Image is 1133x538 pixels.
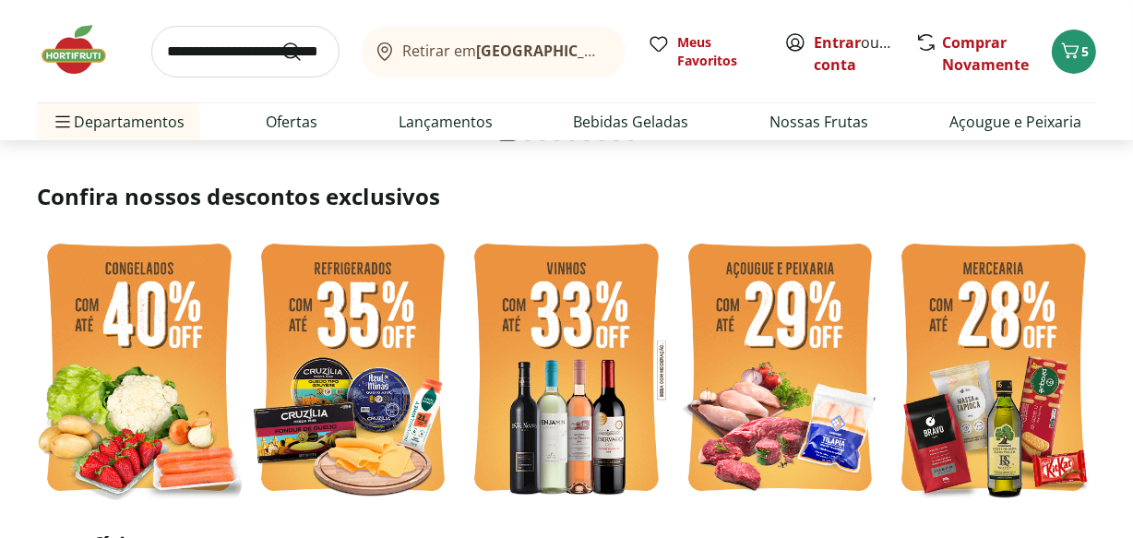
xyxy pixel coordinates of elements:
span: Retirar em [403,42,607,59]
h2: Confira nossos descontos exclusivos [37,182,1096,211]
a: Nossas Frutas [769,111,868,133]
button: Retirar em[GEOGRAPHIC_DATA]/[GEOGRAPHIC_DATA] [362,26,626,78]
a: Entrar [814,32,861,53]
img: açougue [678,233,883,507]
button: Carrinho [1052,30,1096,74]
img: refrigerados [251,233,456,507]
span: 5 [1081,42,1089,60]
a: Ofertas [266,111,317,133]
a: Meus Favoritos [648,33,762,70]
a: Lançamentos [399,111,493,133]
img: mercearia [891,233,1096,507]
button: Submit Search [280,41,325,63]
span: Meus Favoritos [677,33,762,70]
img: Hortifruti [37,22,129,78]
img: feira [37,233,242,507]
button: Menu [52,100,74,144]
a: Criar conta [814,32,915,75]
span: ou [814,31,896,76]
a: Bebidas Geladas [573,111,688,133]
a: Comprar Novamente [942,32,1029,75]
input: search [151,26,340,78]
img: vinho [464,233,669,507]
span: Departamentos [52,100,185,144]
a: Açougue e Peixaria [949,111,1081,133]
b: [GEOGRAPHIC_DATA]/[GEOGRAPHIC_DATA] [477,41,788,61]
